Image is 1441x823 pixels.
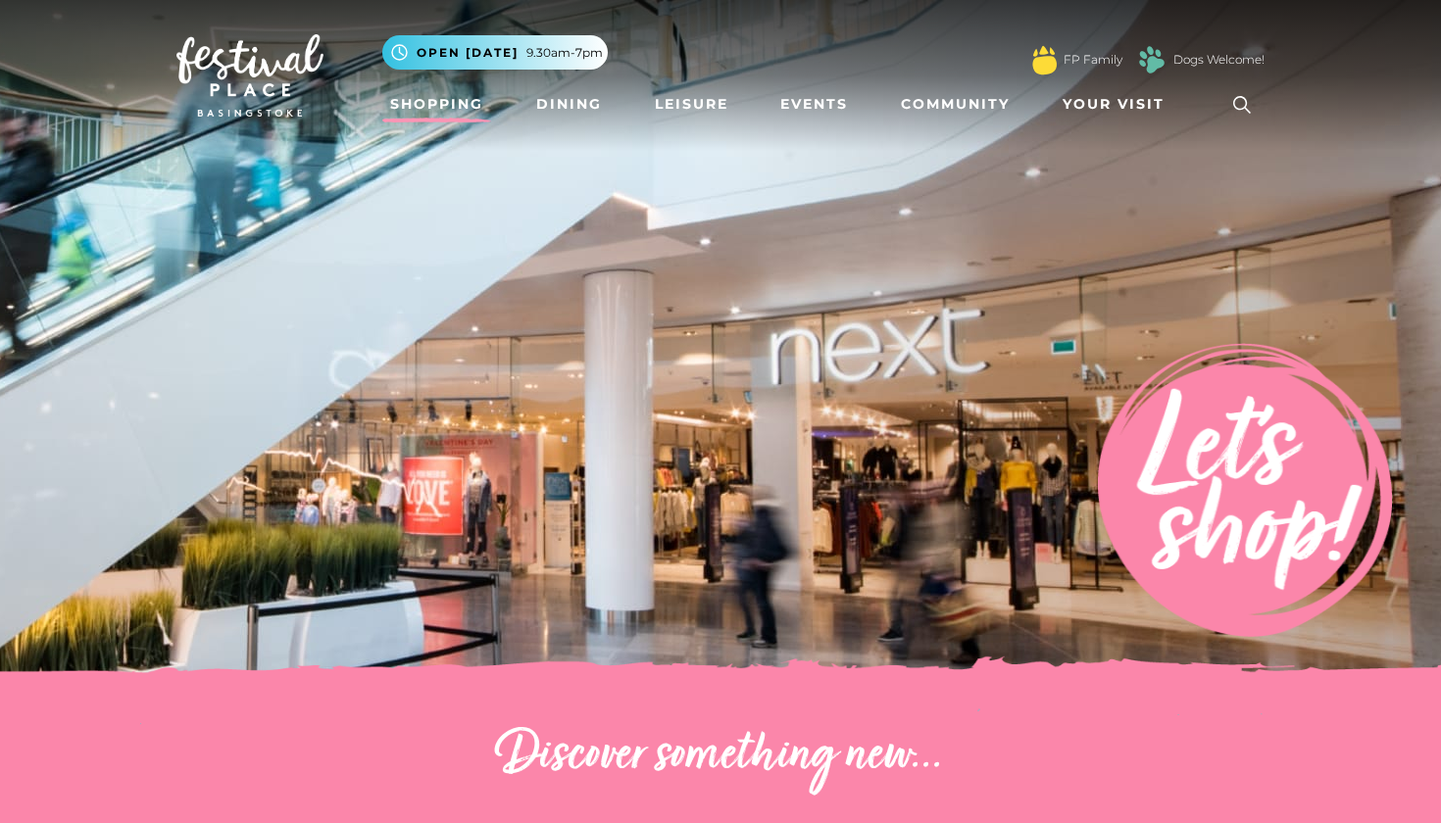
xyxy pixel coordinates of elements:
[176,34,323,117] img: Festival Place Logo
[382,35,608,70] button: Open [DATE] 9.30am-7pm
[647,86,736,122] a: Leisure
[382,86,491,122] a: Shopping
[417,44,519,62] span: Open [DATE]
[1173,51,1265,69] a: Dogs Welcome!
[893,86,1018,122] a: Community
[1055,86,1182,122] a: Your Visit
[526,44,603,62] span: 9.30am-7pm
[528,86,610,122] a: Dining
[176,725,1265,788] h2: Discover something new...
[772,86,856,122] a: Events
[1063,94,1165,115] span: Your Visit
[1064,51,1122,69] a: FP Family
